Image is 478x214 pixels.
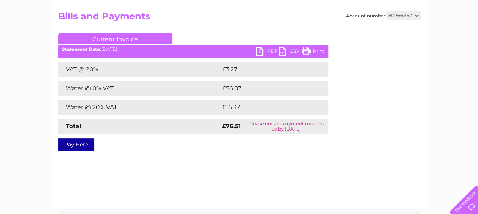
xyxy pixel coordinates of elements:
strong: Total [66,123,81,130]
strong: £76.51 [222,123,241,130]
a: Current Invoice [58,33,172,44]
div: Account number [346,11,420,20]
div: Clear Business is a trading name of Verastar Limited (registered in [GEOGRAPHIC_DATA] No. 3667643... [60,4,419,37]
a: PDF [256,47,279,58]
a: Log out [453,32,471,38]
td: Please ensure payment reaches us by [DATE] [244,119,328,134]
b: Statement Date: [62,46,101,52]
td: £3.27 [220,62,310,77]
a: Telecoms [384,32,407,38]
a: Print [302,47,324,58]
a: Energy [363,32,380,38]
div: [DATE] [58,47,328,52]
td: Water @ 20% VAT [58,100,220,115]
td: VAT @ 20% [58,62,220,77]
td: £16.37 [220,100,312,115]
img: logo.png [17,20,56,43]
a: Pay Here [58,138,94,151]
a: Blog [412,32,423,38]
a: CSV [279,47,302,58]
a: Contact [427,32,446,38]
td: £56.87 [220,81,313,96]
td: Water @ 0% VAT [58,81,220,96]
a: Water [344,32,359,38]
h2: Bills and Payments [58,11,420,25]
a: 0333 014 3131 [335,4,387,13]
